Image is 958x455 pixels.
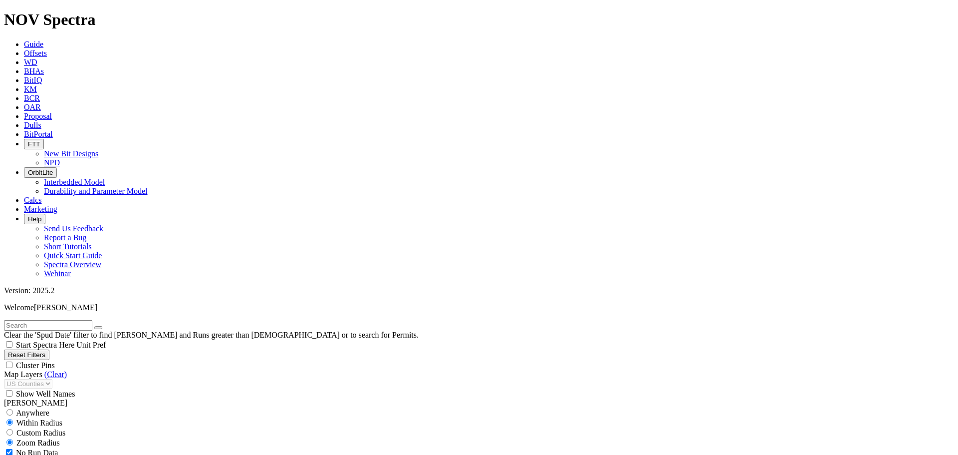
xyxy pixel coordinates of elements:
[24,85,37,93] a: KM
[44,178,105,186] a: Interbedded Model
[76,341,106,349] span: Unit Pref
[16,361,55,370] span: Cluster Pins
[24,214,45,224] button: Help
[24,58,37,66] a: WD
[4,331,419,339] span: Clear the 'Spud Date' filter to find [PERSON_NAME] and Runs greater than [DEMOGRAPHIC_DATA] or to...
[16,419,62,427] span: Within Radius
[4,303,954,312] p: Welcome
[28,169,53,176] span: OrbitLite
[24,103,41,111] a: OAR
[24,130,53,138] a: BitPortal
[24,94,40,102] a: BCR
[24,49,47,57] a: Offsets
[24,112,52,120] a: Proposal
[24,139,44,149] button: FTT
[44,224,103,233] a: Send Us Feedback
[16,429,65,437] span: Custom Radius
[4,286,954,295] div: Version: 2025.2
[44,242,92,251] a: Short Tutorials
[4,350,49,360] button: Reset Filters
[16,390,75,398] span: Show Well Names
[24,121,41,129] a: Dulls
[4,320,92,331] input: Search
[44,269,71,278] a: Webinar
[44,370,67,379] a: (Clear)
[24,76,42,84] a: BitIQ
[24,196,42,204] a: Calcs
[44,158,60,167] a: NPD
[24,205,57,213] a: Marketing
[44,233,86,242] a: Report a Bug
[16,409,49,417] span: Anywhere
[4,399,954,408] div: [PERSON_NAME]
[16,341,74,349] span: Start Spectra Here
[16,439,60,447] span: Zoom Radius
[6,341,12,348] input: Start Spectra Here
[24,40,43,48] a: Guide
[44,251,102,260] a: Quick Start Guide
[34,303,97,312] span: [PERSON_NAME]
[44,260,101,269] a: Spectra Overview
[44,149,98,158] a: New Bit Designs
[4,370,42,379] span: Map Layers
[24,67,44,75] a: BHAs
[4,10,954,29] h1: NOV Spectra
[44,187,148,195] a: Durability and Parameter Model
[28,215,41,223] span: Help
[24,167,57,178] button: OrbitLite
[28,140,40,148] span: FTT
